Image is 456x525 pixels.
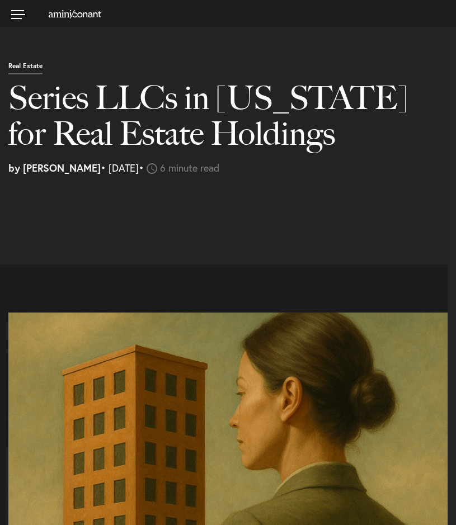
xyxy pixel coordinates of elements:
span: 6 minute read [160,161,219,174]
p: Real Estate [8,63,43,75]
a: Home [49,9,101,18]
p: • [DATE] [8,163,448,174]
img: icon-time-light.svg [147,163,157,174]
strong: by [PERSON_NAME] [8,161,101,174]
h1: Series LLCs in [US_STATE] for Real Estate Holdings [8,80,426,163]
img: Amini & Conant [49,10,101,18]
span: • [139,161,144,174]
